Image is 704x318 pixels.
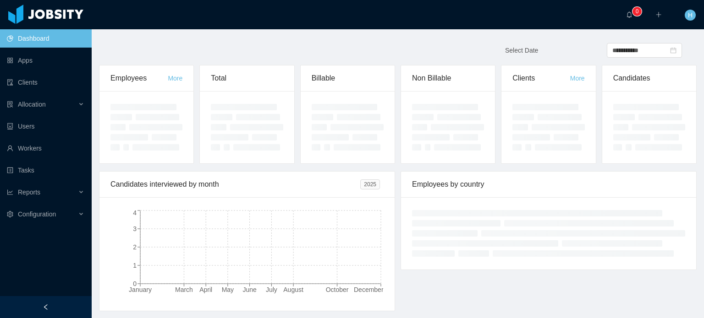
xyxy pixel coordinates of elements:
[133,280,137,287] tspan: 0
[655,11,662,18] i: icon: plus
[168,75,182,82] a: More
[7,73,84,92] a: icon: auditClients
[110,172,360,197] div: Candidates interviewed by month
[505,47,538,54] span: Select Date
[18,210,56,218] span: Configuration
[175,286,193,293] tspan: March
[412,172,685,197] div: Employees by country
[7,211,13,217] i: icon: setting
[512,65,570,91] div: Clients
[688,10,693,21] span: H
[110,65,168,91] div: Employees
[7,189,13,195] i: icon: line-chart
[133,209,137,216] tspan: 4
[412,65,484,91] div: Non Billable
[133,243,137,251] tspan: 2
[266,286,277,293] tspan: July
[222,286,234,293] tspan: May
[570,75,585,82] a: More
[312,65,384,91] div: Billable
[360,179,380,189] span: 2025
[326,286,349,293] tspan: October
[129,286,152,293] tspan: January
[211,65,283,91] div: Total
[7,139,84,157] a: icon: userWorkers
[199,286,212,293] tspan: April
[7,29,84,48] a: icon: pie-chartDashboard
[283,286,303,293] tspan: August
[7,117,84,135] a: icon: robotUsers
[7,51,84,70] a: icon: appstoreApps
[626,11,632,18] i: icon: bell
[18,101,46,108] span: Allocation
[18,189,40,196] span: Reports
[7,161,84,179] a: icon: profileTasks
[7,101,13,108] i: icon: solution
[670,47,676,54] i: icon: calendar
[133,262,137,269] tspan: 1
[613,65,685,91] div: Candidates
[354,286,384,293] tspan: December
[242,286,257,293] tspan: June
[632,7,642,16] sup: 0
[133,225,137,232] tspan: 3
